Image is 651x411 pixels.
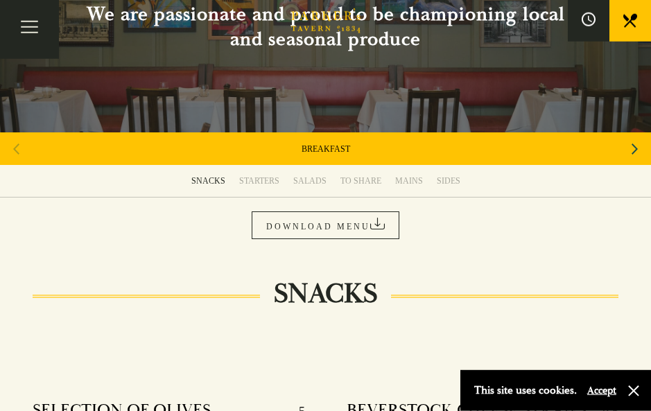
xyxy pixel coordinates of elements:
[430,165,467,197] a: SIDES
[333,165,388,197] a: TO SHARE
[232,165,286,197] a: STARTERS
[191,175,225,186] div: SNACKS
[239,175,279,186] div: STARTERS
[260,277,391,311] h2: SNACKS
[302,143,350,155] a: BREAKFAST
[388,165,430,197] a: MAINS
[395,175,423,186] div: MAINS
[627,384,641,398] button: Close and accept
[474,381,577,401] p: This site uses cookies.
[69,2,582,52] h2: We are passionate and proud to be championing local and seasonal produce
[340,175,381,186] div: TO SHARE
[587,384,616,397] button: Accept
[625,134,644,164] div: Next slide
[437,175,460,186] div: SIDES
[252,211,399,239] a: DOWNLOAD MENU
[286,165,333,197] a: SALADS
[184,165,232,197] a: SNACKS
[293,175,327,186] div: SALADS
